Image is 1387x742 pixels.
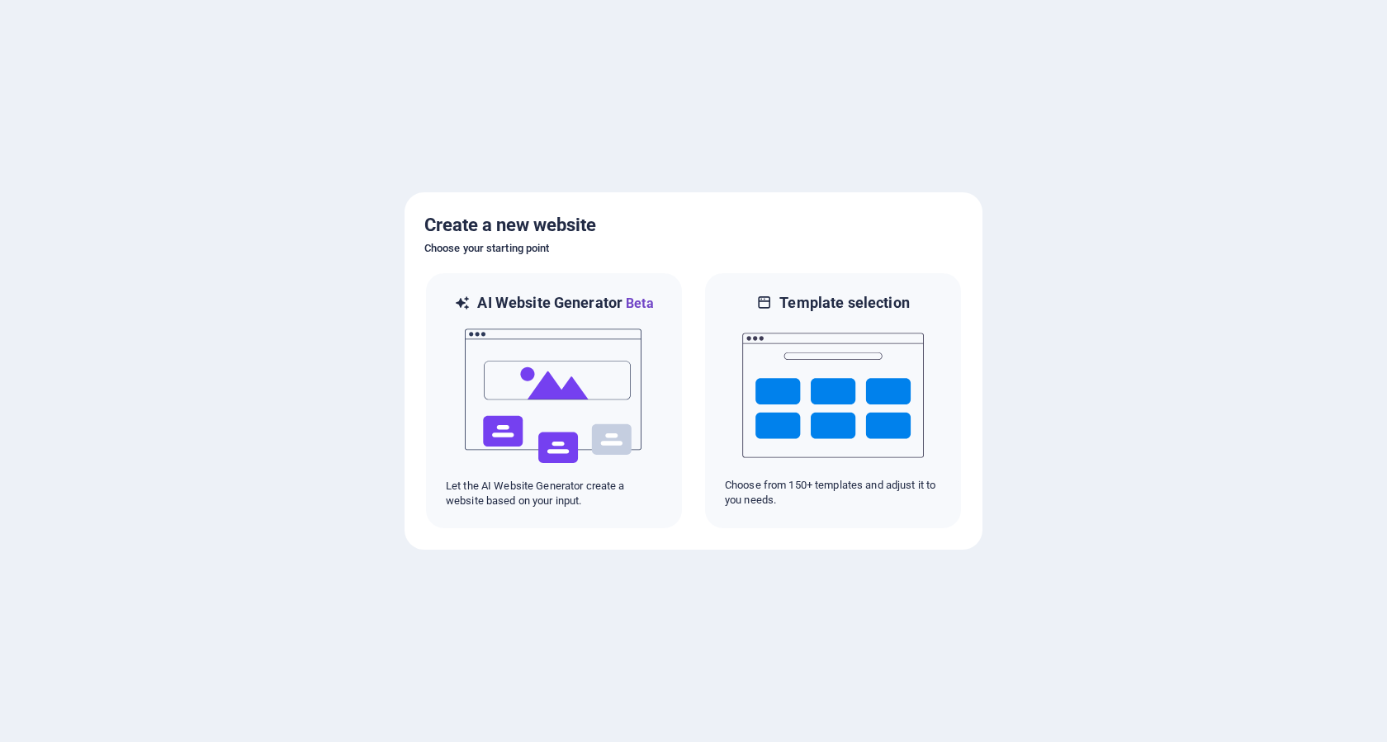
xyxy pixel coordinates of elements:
h5: Create a new website [424,212,963,239]
div: Template selectionChoose from 150+ templates and adjust it to you needs. [703,272,963,530]
h6: Template selection [779,293,909,313]
img: ai [463,314,645,479]
h6: AI Website Generator [477,293,653,314]
span: Beta [622,295,654,311]
div: AI Website GeneratorBetaaiLet the AI Website Generator create a website based on your input. [424,272,684,530]
p: Let the AI Website Generator create a website based on your input. [446,479,662,508]
h6: Choose your starting point [424,239,963,258]
p: Choose from 150+ templates and adjust it to you needs. [725,478,941,508]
